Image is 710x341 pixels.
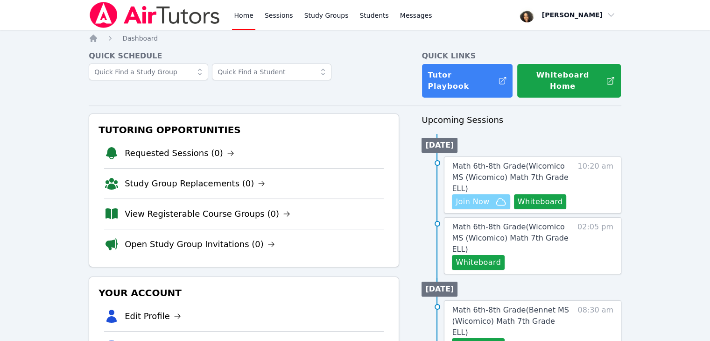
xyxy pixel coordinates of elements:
[452,161,573,194] a: Math 6th-8th Grade(Wicomico MS (Wicomico) Math 7th Grade ELL)
[125,310,181,323] a: Edit Profile
[422,138,457,153] li: [DATE]
[452,162,568,193] span: Math 6th-8th Grade ( Wicomico MS (Wicomico) Math 7th Grade ELL )
[122,35,158,42] span: Dashboard
[422,282,457,297] li: [DATE]
[97,284,391,301] h3: Your Account
[89,2,221,28] img: Air Tutors
[452,222,568,254] span: Math 6th-8th Grade ( Wicomico MS (Wicomico) Math 7th Grade ELL )
[122,34,158,43] a: Dashboard
[517,64,621,98] button: Whiteboard Home
[452,194,510,209] button: Join Now
[452,255,505,270] button: Whiteboard
[97,121,391,138] h3: Tutoring Opportunities
[125,177,265,190] a: Study Group Replacements (0)
[452,305,569,337] span: Math 6th-8th Grade ( Bennet MS (Wicomico) Math 7th Grade ELL )
[212,64,331,80] input: Quick Find a Student
[577,161,613,209] span: 10:20 am
[400,11,432,20] span: Messages
[125,238,275,251] a: Open Study Group Invitations (0)
[422,50,621,62] h4: Quick Links
[577,221,613,270] span: 02:05 pm
[89,64,208,80] input: Quick Find a Study Group
[514,194,567,209] button: Whiteboard
[422,64,513,98] a: Tutor Playbook
[89,50,399,62] h4: Quick Schedule
[89,34,621,43] nav: Breadcrumb
[125,207,290,220] a: View Registerable Course Groups (0)
[452,221,573,255] a: Math 6th-8th Grade(Wicomico MS (Wicomico) Math 7th Grade ELL)
[125,147,234,160] a: Requested Sessions (0)
[456,196,489,207] span: Join Now
[452,305,573,338] a: Math 6th-8th Grade(Bennet MS (Wicomico) Math 7th Grade ELL)
[422,114,621,127] h3: Upcoming Sessions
